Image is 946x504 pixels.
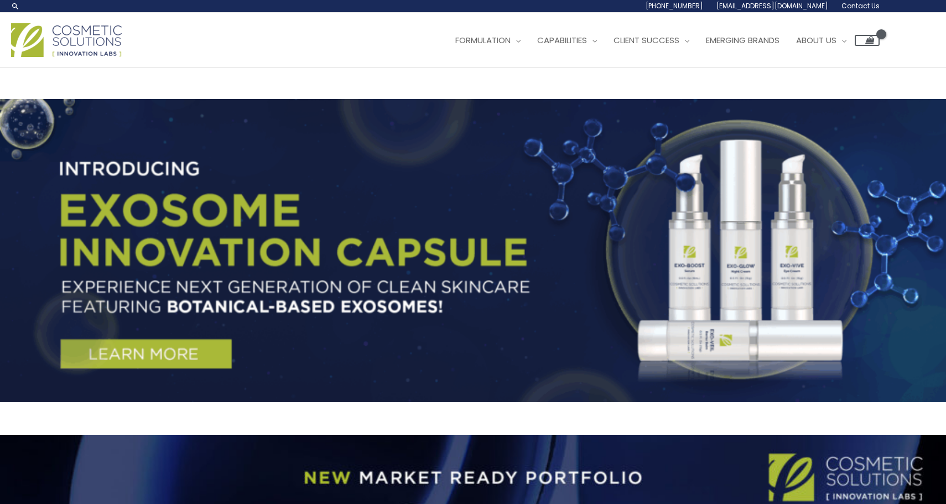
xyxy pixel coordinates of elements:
span: Capabilities [537,34,587,46]
span: Emerging Brands [706,34,779,46]
a: Client Success [605,24,698,57]
a: Emerging Brands [698,24,788,57]
span: About Us [796,34,836,46]
a: View Shopping Cart, empty [855,35,880,46]
span: Client Success [614,34,679,46]
span: [PHONE_NUMBER] [646,1,703,11]
span: [EMAIL_ADDRESS][DOMAIN_NAME] [716,1,828,11]
span: Formulation [455,34,511,46]
a: Capabilities [529,24,605,57]
a: Formulation [447,24,529,57]
a: About Us [788,24,855,57]
img: Cosmetic Solutions Logo [11,23,122,57]
span: Contact Us [841,1,880,11]
a: Search icon link [11,2,20,11]
nav: Site Navigation [439,24,880,57]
